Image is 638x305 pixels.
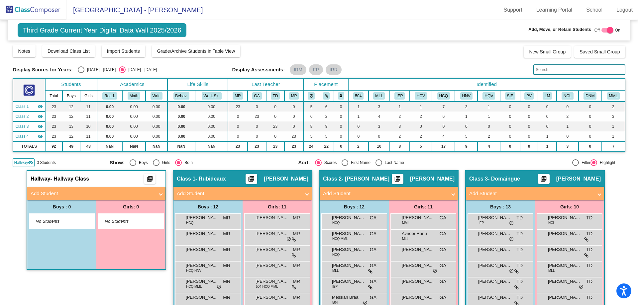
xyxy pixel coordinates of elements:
[256,214,289,221] span: [PERSON_NAME]
[146,102,167,112] td: 0.00
[557,90,579,102] th: New to CLE
[13,121,45,131] td: Tiffany Domaingue - Domaingue
[323,176,342,182] span: Class 2
[410,176,455,182] span: [PERSON_NAME]
[334,121,349,131] td: 0
[602,121,625,131] td: 1
[410,90,432,102] th: Hi-Cap - Verbal Qualification
[298,159,482,166] mat-radio-group: Select an option
[410,102,432,112] td: 1
[455,102,478,112] td: 3
[432,102,455,112] td: 7
[45,141,62,151] td: 92
[248,121,266,131] td: 0
[505,92,515,100] button: SIE
[353,92,364,100] button: 504
[107,48,140,54] span: Import Students
[223,214,230,221] span: MR
[252,92,262,100] button: GA
[146,121,167,131] td: 0.00
[466,187,604,200] mat-expansion-panel-header: Add Student
[80,102,97,112] td: 11
[432,90,455,102] th: Hi Cap - Quantitative Qualification
[195,131,228,141] td: 0.00
[303,79,348,90] th: Placement
[348,79,625,90] th: Identified
[390,90,409,102] th: Individualized Education Plan
[38,104,43,109] mat-icon: visibility
[248,112,266,121] td: 23
[45,112,62,121] td: 23
[580,49,620,54] span: Saved Small Group
[524,92,534,100] button: PV
[602,141,625,151] td: 7
[370,214,376,221] span: GA
[228,141,247,151] td: 23
[320,200,389,213] div: Boys : 12
[271,92,280,100] button: TD
[579,131,602,141] td: 0
[167,141,195,151] td: NaN
[62,121,80,131] td: 13
[455,112,478,121] td: 1
[122,112,145,121] td: 0.00
[455,90,478,102] th: Hi Cap - Non-Verbal Qualification
[390,102,409,112] td: 1
[45,102,62,112] td: 23
[248,102,266,112] td: 0
[248,131,266,141] td: 0
[152,45,241,57] button: Grade/Archive Students in Table View
[520,121,538,131] td: 0
[369,102,390,112] td: 3
[432,112,455,121] td: 6
[266,121,284,131] td: 23
[146,131,167,141] td: 0.00
[157,48,235,54] span: Grade/Archive Students in Table View
[122,121,145,131] td: 0.00
[538,141,557,151] td: 1
[579,141,602,151] td: 0
[478,112,500,121] td: 1
[584,92,596,100] button: DNM
[533,64,625,75] input: Search...
[38,114,43,119] mat-icon: visibility
[498,5,528,15] a: Support
[45,131,62,141] td: 23
[332,220,340,225] span: HCQ
[500,121,520,131] td: 0
[96,200,165,213] div: Girls: 0
[97,131,123,141] td: 0.00
[586,214,592,221] span: TD
[348,141,368,151] td: 2
[440,214,446,221] span: GA
[146,112,167,121] td: 0.00
[228,121,247,131] td: 0
[543,92,552,100] button: LM
[80,121,97,131] td: 10
[557,112,579,121] td: 2
[232,67,285,73] span: Display Assessments:
[410,121,432,131] td: 0
[390,141,409,151] td: 8
[455,131,478,141] td: 5
[136,160,148,166] div: Boys
[15,123,29,129] span: Class 3
[402,214,435,221] span: [PERSON_NAME]
[102,92,117,100] button: Read.
[579,102,602,112] td: 0
[535,200,604,213] div: Girls: 10
[478,131,500,141] td: 2
[520,102,538,112] td: 0
[556,176,601,182] span: [PERSON_NAME]
[266,102,284,112] td: 0
[62,102,80,112] td: 12
[173,187,312,200] mat-expansion-panel-header: Add Student
[264,176,308,182] span: [PERSON_NAME]
[602,112,625,121] td: 3
[334,141,349,151] td: 0
[182,160,193,166] div: Both
[611,5,638,15] a: Logout
[410,112,432,121] td: 2
[31,190,154,197] mat-panel-title: Add Student
[303,121,319,131] td: 8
